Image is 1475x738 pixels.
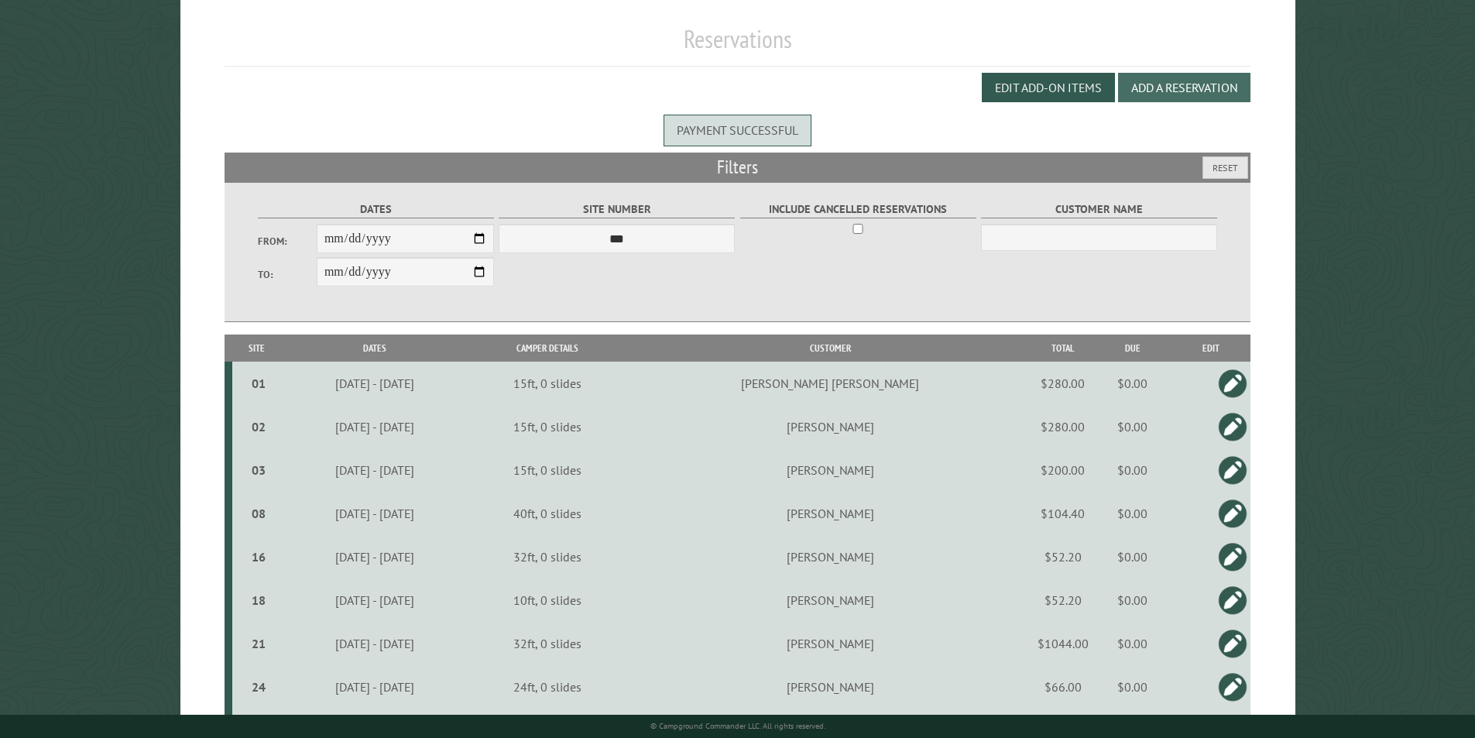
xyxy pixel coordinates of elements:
[238,549,280,565] div: 16
[284,679,465,695] div: [DATE] - [DATE]
[284,376,465,391] div: [DATE] - [DATE]
[225,24,1251,67] h1: Reservations
[628,448,1032,492] td: [PERSON_NAME]
[628,665,1032,709] td: [PERSON_NAME]
[628,622,1032,665] td: [PERSON_NAME]
[467,362,628,405] td: 15ft, 0 slides
[467,492,628,535] td: 40ft, 0 slides
[1094,335,1171,362] th: Due
[467,665,628,709] td: 24ft, 0 slides
[1032,362,1094,405] td: $280.00
[225,153,1251,182] h2: Filters
[238,636,280,651] div: 21
[1032,492,1094,535] td: $104.40
[258,234,317,249] label: From:
[282,335,467,362] th: Dates
[740,201,976,218] label: Include Cancelled Reservations
[650,721,825,731] small: © Campground Commander LLC. All rights reserved.
[1094,535,1171,578] td: $0.00
[1032,622,1094,665] td: $1044.00
[628,492,1032,535] td: [PERSON_NAME]
[1094,665,1171,709] td: $0.00
[628,335,1032,362] th: Customer
[238,506,280,521] div: 08
[1094,362,1171,405] td: $0.00
[1094,622,1171,665] td: $0.00
[232,335,282,362] th: Site
[467,405,628,448] td: 15ft, 0 slides
[1032,665,1094,709] td: $66.00
[981,201,1217,218] label: Customer Name
[1171,335,1250,362] th: Edit
[628,362,1032,405] td: [PERSON_NAME] [PERSON_NAME]
[284,419,465,434] div: [DATE] - [DATE]
[628,578,1032,622] td: [PERSON_NAME]
[258,201,494,218] label: Dates
[1094,578,1171,622] td: $0.00
[284,636,465,651] div: [DATE] - [DATE]
[238,679,280,695] div: 24
[238,376,280,391] div: 01
[1032,448,1094,492] td: $200.00
[1202,156,1248,179] button: Reset
[284,592,465,608] div: [DATE] - [DATE]
[467,335,628,362] th: Camper Details
[1118,73,1250,102] button: Add a Reservation
[982,73,1115,102] button: Edit Add-on Items
[628,535,1032,578] td: [PERSON_NAME]
[467,622,628,665] td: 32ft, 0 slides
[628,405,1032,448] td: [PERSON_NAME]
[1032,335,1094,362] th: Total
[467,535,628,578] td: 32ft, 0 slides
[467,578,628,622] td: 10ft, 0 slides
[1032,405,1094,448] td: $280.00
[467,448,628,492] td: 15ft, 0 slides
[1094,492,1171,535] td: $0.00
[664,115,811,146] div: Payment successful
[258,267,317,282] label: To:
[284,506,465,521] div: [DATE] - [DATE]
[238,419,280,434] div: 02
[238,592,280,608] div: 18
[1094,448,1171,492] td: $0.00
[1032,578,1094,622] td: $52.20
[499,201,735,218] label: Site Number
[1032,535,1094,578] td: $52.20
[1094,405,1171,448] td: $0.00
[284,462,465,478] div: [DATE] - [DATE]
[284,549,465,565] div: [DATE] - [DATE]
[238,462,280,478] div: 03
